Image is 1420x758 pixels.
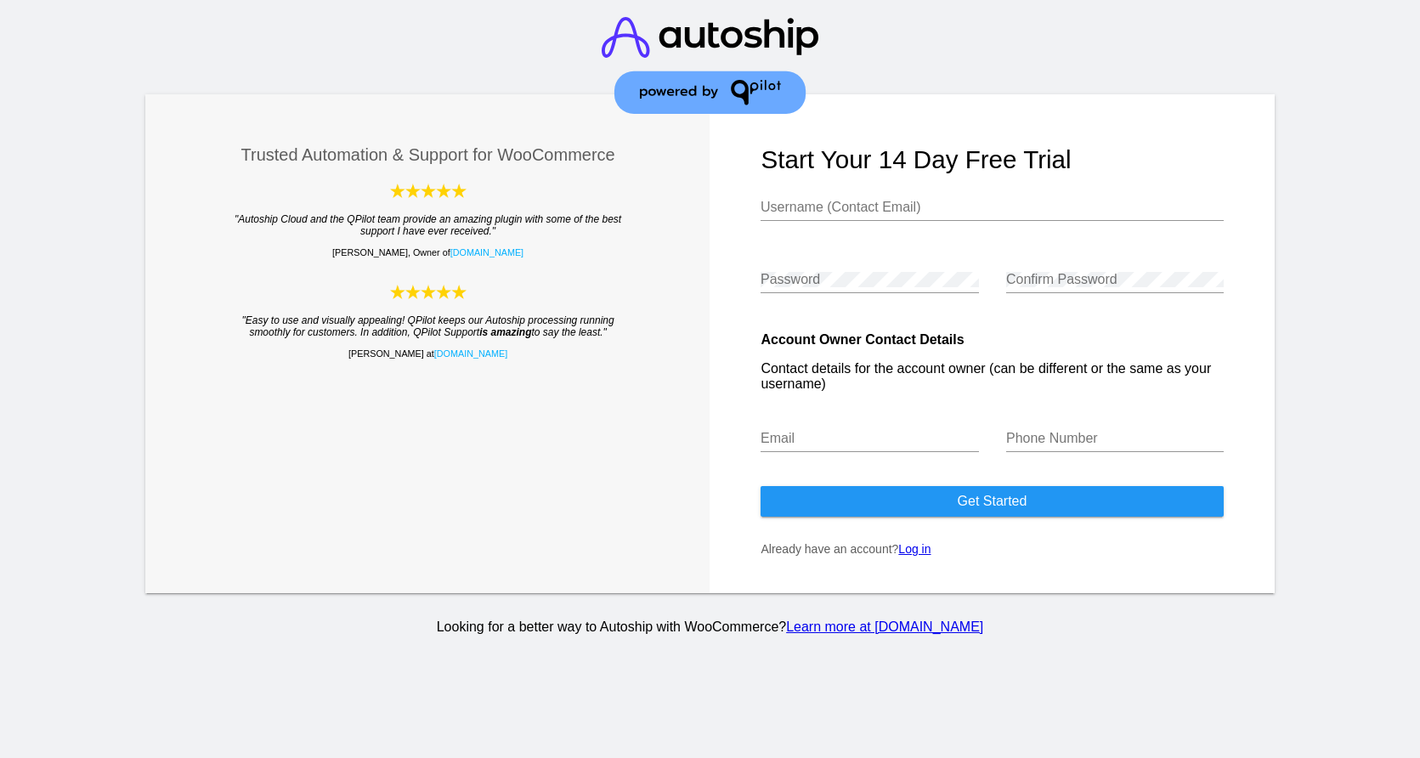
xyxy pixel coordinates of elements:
strong: Account Owner Contact Details [761,332,964,347]
a: [DOMAIN_NAME] [434,348,507,359]
input: Phone Number [1006,431,1224,446]
button: Get started [761,486,1223,517]
a: Learn more at [DOMAIN_NAME] [786,619,983,634]
input: Username (Contact Email) [761,200,1223,215]
a: Log in [898,542,931,556]
blockquote: "Easy to use and visually appealing! QPilot keeps our Autoship processing running smoothly for cu... [231,314,625,338]
a: [DOMAIN_NAME] [450,247,523,257]
strong: is amazing [479,326,531,338]
img: Autoship Cloud powered by QPilot [390,182,467,200]
input: Email [761,431,978,446]
blockquote: "Autoship Cloud and the QPilot team provide an amazing plugin with some of the best support I hav... [231,213,625,237]
h3: Trusted Automation & Support for WooCommerce [197,145,659,165]
p: Contact details for the account owner (can be different or the same as your username) [761,361,1223,392]
h1: Start your 14 day free trial [761,145,1223,174]
p: Looking for a better way to Autoship with WooCommerce? [143,619,1277,635]
p: Already have an account? [761,542,1223,556]
p: [PERSON_NAME] at [197,348,659,359]
img: Autoship Cloud powered by QPilot [390,283,467,301]
span: Get started [958,494,1027,508]
p: [PERSON_NAME], Owner of [197,247,659,257]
